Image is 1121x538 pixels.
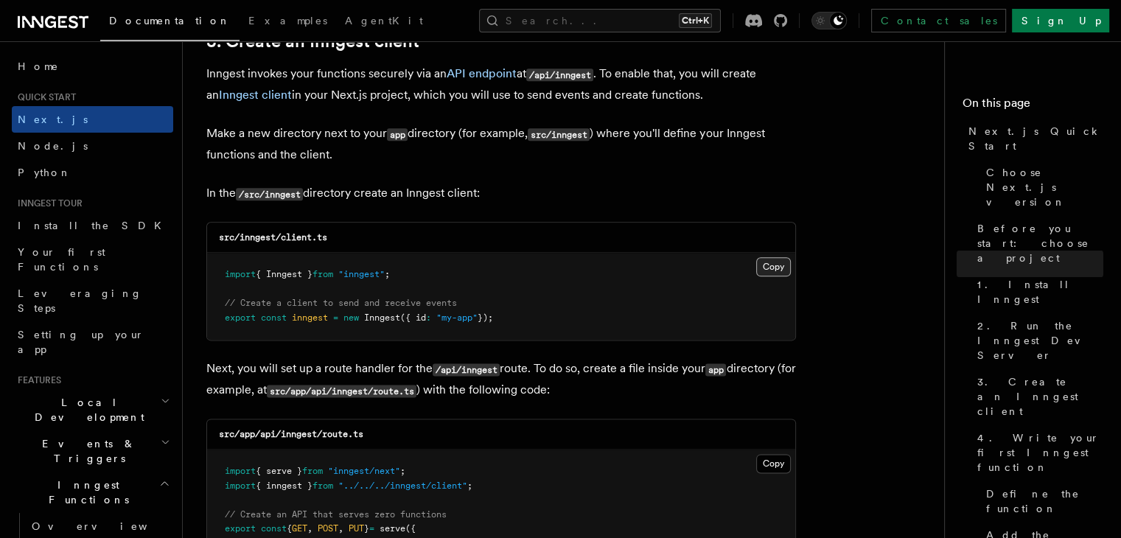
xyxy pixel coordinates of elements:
[307,523,312,534] span: ,
[225,466,256,476] span: import
[18,113,88,125] span: Next.js
[256,466,302,476] span: { serve }
[426,312,431,323] span: :
[364,312,400,323] span: Inngest
[256,269,312,279] span: { Inngest }
[986,165,1103,209] span: Choose Next.js version
[977,277,1103,307] span: 1. Install Inngest
[756,257,791,276] button: Copy
[328,466,400,476] span: "inngest/next"
[528,128,590,141] code: src/inngest
[206,183,796,204] p: In the directory create an Inngest client:
[18,140,88,152] span: Node.js
[12,395,161,425] span: Local Development
[225,298,457,308] span: // Create a client to send and receive events
[336,4,432,40] a: AgentKit
[387,128,408,141] code: app
[349,523,364,534] span: PUT
[811,12,847,29] button: Toggle dark mode
[206,63,796,105] p: Inngest invokes your functions securely via an at . To enable that, you will create an in your Ne...
[971,215,1103,271] a: Before you start: choose a project
[206,358,796,401] p: Next, you will set up a route handler for the route. To do so, create a file inside your director...
[971,425,1103,481] a: 4. Write your first Inngest function
[400,466,405,476] span: ;
[971,271,1103,312] a: 1. Install Inngest
[318,523,338,534] span: POST
[478,312,493,323] span: });
[261,312,287,323] span: const
[479,9,721,32] button: Search...Ctrl+K
[405,523,416,534] span: ({
[12,91,76,103] span: Quick start
[292,523,307,534] span: GET
[971,312,1103,368] a: 2. Run the Inngest Dev Server
[12,280,173,321] a: Leveraging Steps
[971,368,1103,425] a: 3. Create an Inngest client
[219,88,292,102] a: Inngest client
[12,106,173,133] a: Next.js
[977,318,1103,363] span: 2. Run the Inngest Dev Server
[345,15,423,27] span: AgentKit
[1012,9,1109,32] a: Sign Up
[100,4,240,41] a: Documentation
[338,269,385,279] span: "inngest"
[18,167,71,178] span: Python
[312,269,333,279] span: from
[333,312,338,323] span: =
[338,523,343,534] span: ,
[18,246,105,273] span: Your first Functions
[236,188,303,200] code: /src/inngest
[287,523,292,534] span: {
[400,312,426,323] span: ({ id
[225,312,256,323] span: export
[18,59,59,74] span: Home
[977,430,1103,475] span: 4. Write your first Inngest function
[980,481,1103,522] a: Define the function
[977,221,1103,265] span: Before you start: choose a project
[756,454,791,473] button: Copy
[256,481,312,491] span: { inngest }
[526,69,593,81] code: /api/inngest
[12,198,83,209] span: Inngest tour
[18,220,170,231] span: Install the SDK
[12,133,173,159] a: Node.js
[977,374,1103,419] span: 3. Create an Inngest client
[12,159,173,186] a: Python
[436,312,478,323] span: "my-app"
[292,312,328,323] span: inngest
[12,321,173,363] a: Setting up your app
[705,363,726,376] code: app
[12,430,173,472] button: Events & Triggers
[986,486,1103,516] span: Define the function
[312,481,333,491] span: from
[219,232,327,242] code: src/inngest/client.ts
[980,159,1103,215] a: Choose Next.js version
[679,13,712,28] kbd: Ctrl+K
[12,389,173,430] button: Local Development
[302,466,323,476] span: from
[219,429,363,439] code: src/app/api/inngest/route.ts
[18,329,144,355] span: Setting up your app
[12,239,173,280] a: Your first Functions
[447,66,517,80] a: API endpoint
[18,287,142,314] span: Leveraging Steps
[433,363,500,376] code: /api/inngest
[225,523,256,534] span: export
[380,523,405,534] span: serve
[968,124,1103,153] span: Next.js Quick Start
[32,520,184,532] span: Overview
[12,212,173,239] a: Install the SDK
[12,53,173,80] a: Home
[225,269,256,279] span: import
[248,15,327,27] span: Examples
[385,269,390,279] span: ;
[267,385,416,397] code: src/app/api/inngest/route.ts
[225,481,256,491] span: import
[206,123,796,165] p: Make a new directory next to your directory (for example, ) where you'll define your Inngest func...
[109,15,231,27] span: Documentation
[343,312,359,323] span: new
[871,9,1006,32] a: Contact sales
[261,523,287,534] span: const
[12,436,161,466] span: Events & Triggers
[240,4,336,40] a: Examples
